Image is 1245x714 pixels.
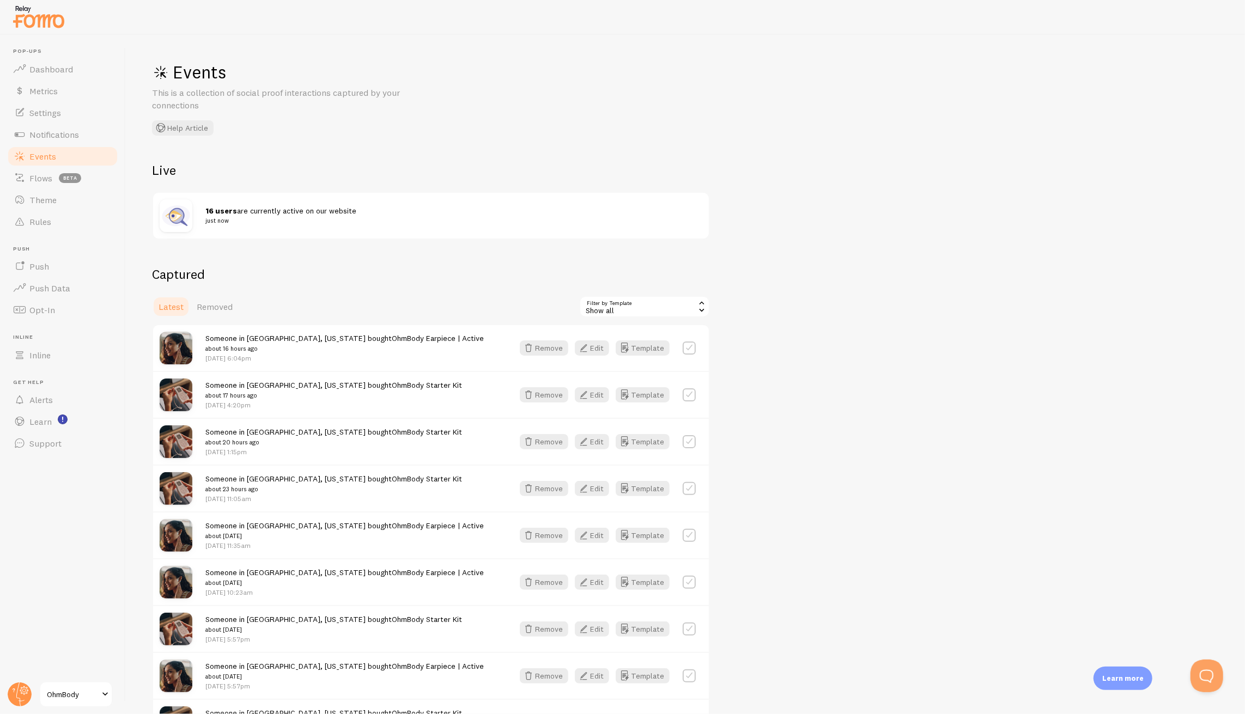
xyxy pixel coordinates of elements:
small: about 17 hours ago [205,390,462,400]
a: Edit [575,621,616,637]
button: Remove [520,387,568,402]
button: Template [616,668,670,684]
span: are currently active on our website [205,206,689,226]
button: Remove [520,668,568,684]
img: DSCF6065_18_web2_small.jpg [160,613,192,645]
small: just now [205,216,689,225]
span: Someone in [GEOGRAPHIC_DATA], [US_STATE] bought [205,567,484,588]
span: Pop-ups [13,48,119,55]
span: Rules [29,216,51,227]
span: beta [59,173,81,183]
button: Edit [575,668,609,684]
span: Latest [159,301,184,312]
a: Metrics [7,80,119,102]
button: Remove [520,340,568,356]
small: about [DATE] [205,672,484,681]
span: Push Data [29,283,70,294]
small: about [DATE] [205,578,484,588]
span: Get Help [13,379,119,386]
small: about 23 hours ago [205,484,462,494]
img: DSCF6065_18_web2_small.jpg [160,379,192,411]
span: Removed [197,301,233,312]
span: Push [13,246,119,253]
a: Edit [575,340,616,356]
a: OhmBody Earpiece | Active [392,567,484,577]
a: Inline [7,344,119,366]
a: OhmBody Starter Kit [392,614,462,624]
span: Inline [13,334,119,341]
a: OhmBody Earpiece | Active [392,521,484,530]
a: Settings [7,102,119,124]
p: This is a collection of social proof interactions captured by your connections [152,87,414,112]
a: OhmBody Earpiece | Active [392,333,484,343]
a: Opt-In [7,299,119,321]
button: Edit [575,528,609,543]
p: Learn more [1102,673,1144,684]
span: Theme [29,194,57,205]
a: Rules [7,211,119,233]
button: Remove [520,621,568,637]
a: OhmBody [39,681,113,707]
p: [DATE] 6:04pm [205,353,484,363]
img: DSCF6065_18_web2_small.jpg [160,425,192,458]
span: Events [29,151,56,162]
span: Notifications [29,129,79,140]
h2: Live [152,162,710,179]
a: Dashboard [7,58,119,80]
img: inquiry.jpg [160,199,192,232]
img: DSCF6065_18_web2_small.jpg [160,472,192,505]
a: Edit [575,434,616,449]
a: Theme [7,189,119,211]
button: Remove [520,575,568,590]
a: Template [616,387,670,402]
a: Notifications [7,124,119,145]
div: Learn more [1094,667,1152,690]
span: Inline [29,350,51,361]
p: [DATE] 11:05am [205,494,462,503]
a: Alerts [7,389,119,411]
button: Edit [575,340,609,356]
p: [DATE] 4:20pm [205,400,462,410]
a: Template [616,481,670,496]
a: OhmBody Starter Kit [392,474,462,484]
span: Learn [29,416,52,427]
button: Remove [520,434,568,449]
svg: <p>Watch New Feature Tutorials!</p> [58,414,68,424]
span: Dashboard [29,64,73,75]
button: Template [616,575,670,590]
span: Someone in [GEOGRAPHIC_DATA], [US_STATE] bought [205,521,484,541]
button: Template [616,528,670,543]
a: Edit [575,668,616,684]
p: [DATE] 1:15pm [205,447,462,456]
span: Someone in [GEOGRAPHIC_DATA], [US_STATE] bought [205,661,484,681]
a: Template [616,340,670,356]
button: Remove [520,481,568,496]
a: Latest [152,296,190,318]
span: Support [29,438,62,449]
a: Removed [190,296,239,318]
a: Flows beta [7,167,119,189]
button: Help Article [152,120,214,136]
img: web_earpiece_prd_pic_small.jpg [160,660,192,692]
h2: Captured [152,266,710,283]
small: about 20 hours ago [205,437,462,447]
small: about [DATE] [205,531,484,541]
span: Alerts [29,394,53,405]
span: Someone in [GEOGRAPHIC_DATA], [US_STATE] bought [205,427,462,447]
p: [DATE] 10:23am [205,588,484,597]
span: Push [29,261,49,272]
span: Someone in [GEOGRAPHIC_DATA], [US_STATE] bought [205,474,462,494]
button: Edit [575,575,609,590]
button: Edit [575,434,609,449]
span: OhmBody [47,688,99,701]
a: Edit [575,575,616,590]
a: Template [616,434,670,449]
button: Remove [520,528,568,543]
a: Events [7,145,119,167]
h1: Events [152,61,479,83]
a: Template [616,621,670,637]
span: Someone in [GEOGRAPHIC_DATA], [US_STATE] bought [205,380,462,400]
span: Settings [29,107,61,118]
